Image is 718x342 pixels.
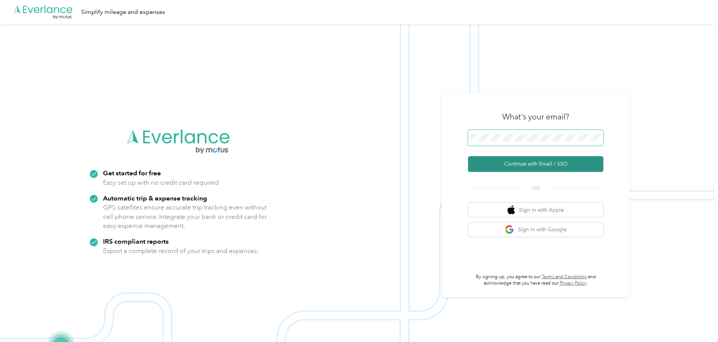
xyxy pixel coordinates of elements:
[103,194,207,202] strong: Automatic trip & expense tracking
[468,156,603,172] button: Continue with Email / SSO
[468,203,603,217] button: apple logoSign in with Apple
[81,8,165,17] div: Simplify mileage and expenses
[468,274,603,287] p: By signing up, you agree to our and acknowledge that you have read our .
[523,184,549,192] span: OR
[103,246,259,256] p: Export a complete record of your trips and expenses.
[505,225,514,234] img: google logo
[507,205,515,215] img: apple logo
[560,280,586,286] a: Privacy Policy
[103,237,169,245] strong: IRS compliant reports
[542,274,587,280] a: Terms and Conditions
[103,203,267,231] p: GPS satellites ensure accurate trip tracking even without cell phone service. Integrate your bank...
[103,169,161,177] strong: Get started for free
[103,178,219,187] p: Easy set up with no credit card required
[468,222,603,237] button: google logoSign in with Google
[502,111,569,122] h3: What's your email?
